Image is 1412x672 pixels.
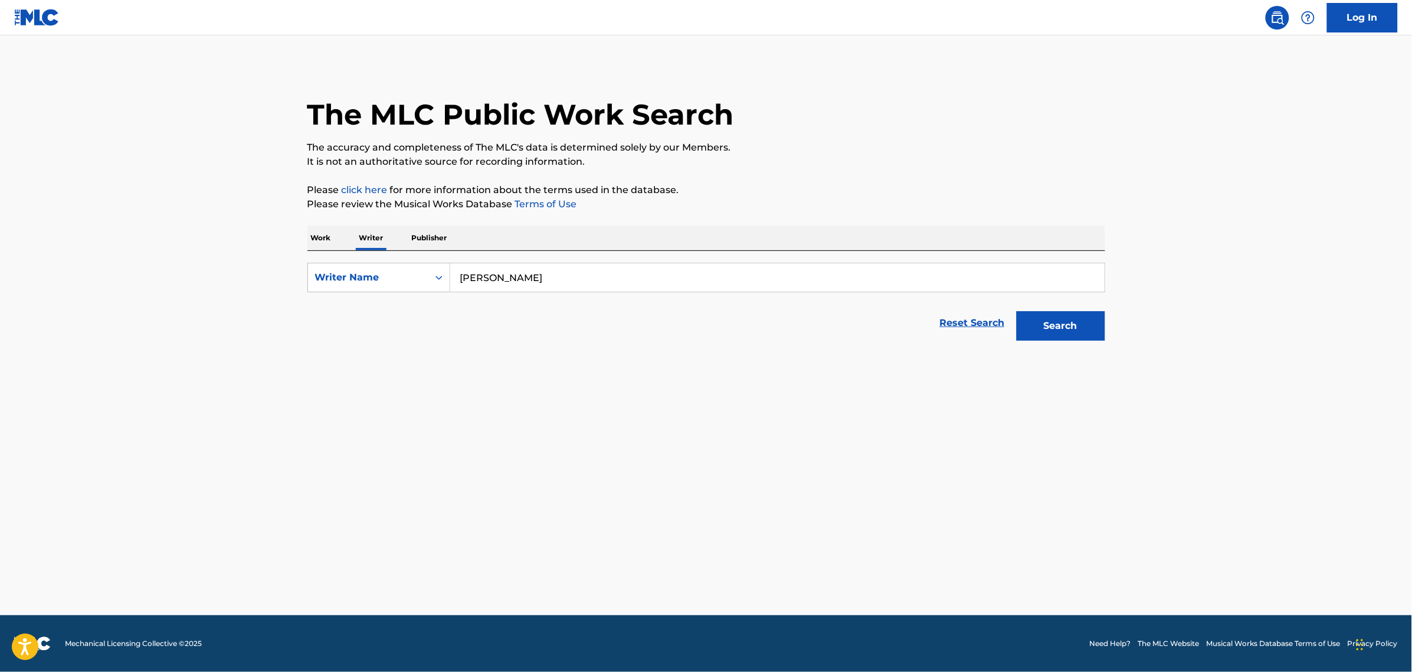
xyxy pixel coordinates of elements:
p: Work [307,226,335,250]
p: It is not an authoritative source for recording information. [307,155,1105,169]
a: click here [342,184,388,195]
p: Writer [356,226,387,250]
form: Search Form [307,263,1105,347]
div: Drag [1357,627,1364,663]
iframe: Chat Widget [1353,615,1412,672]
img: logo [14,637,51,651]
img: MLC Logo [14,9,60,26]
a: Terms of Use [513,198,577,210]
button: Search [1017,311,1105,341]
a: The MLC Website [1138,638,1200,649]
p: The accuracy and completeness of The MLC's data is determined solely by our Members. [307,141,1105,155]
p: Please for more information about the terms used in the database. [307,183,1105,197]
a: Need Help? [1090,638,1131,649]
p: Please review the Musical Works Database [307,197,1105,211]
div: Help [1296,6,1320,30]
p: Publisher [408,226,451,250]
a: Public Search [1266,6,1289,30]
img: search [1270,11,1285,25]
a: Log In [1327,3,1398,32]
h1: The MLC Public Work Search [307,97,734,132]
a: Privacy Policy [1348,638,1398,649]
img: help [1301,11,1315,25]
a: Reset Search [934,310,1011,336]
span: Mechanical Licensing Collective © 2025 [65,638,202,649]
a: Musical Works Database Terms of Use [1207,638,1341,649]
div: Writer Name [315,270,421,285]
